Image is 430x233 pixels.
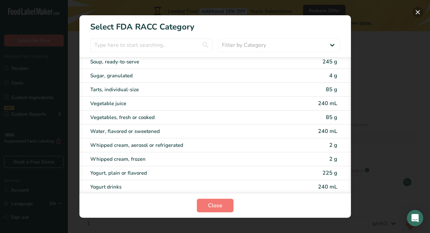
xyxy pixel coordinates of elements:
div: Vegetable juice [90,100,283,108]
span: 240 mL [318,100,337,107]
h1: Select FDA RACC Category [79,15,351,33]
div: Soup, ready-to-serve [90,58,283,66]
span: 85 g [326,86,337,93]
span: 225 g [322,169,337,177]
div: Yogurt, plain or flavored [90,169,283,177]
span: 4 g [329,72,337,79]
div: Whipped cream, frozen [90,155,283,163]
div: Vegetables, fresh or cooked [90,114,283,121]
span: 240 mL [318,128,337,135]
span: 240 mL [318,183,337,191]
div: Sugar, granulated [90,72,283,80]
span: 2 g [329,141,337,149]
span: 2 g [329,155,337,163]
div: Tarts, individual-size [90,86,283,94]
div: Yogurt drinks [90,183,283,191]
div: Open Intercom Messenger [407,210,423,226]
input: Type here to start searching.. [90,38,212,52]
span: Close [208,201,222,210]
div: Whipped cream, aerosol or refrigerated [90,141,283,149]
div: Water, flavored or sweetened [90,128,283,135]
span: 245 g [322,58,337,65]
button: Close [197,199,233,212]
span: 85 g [326,114,337,121]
